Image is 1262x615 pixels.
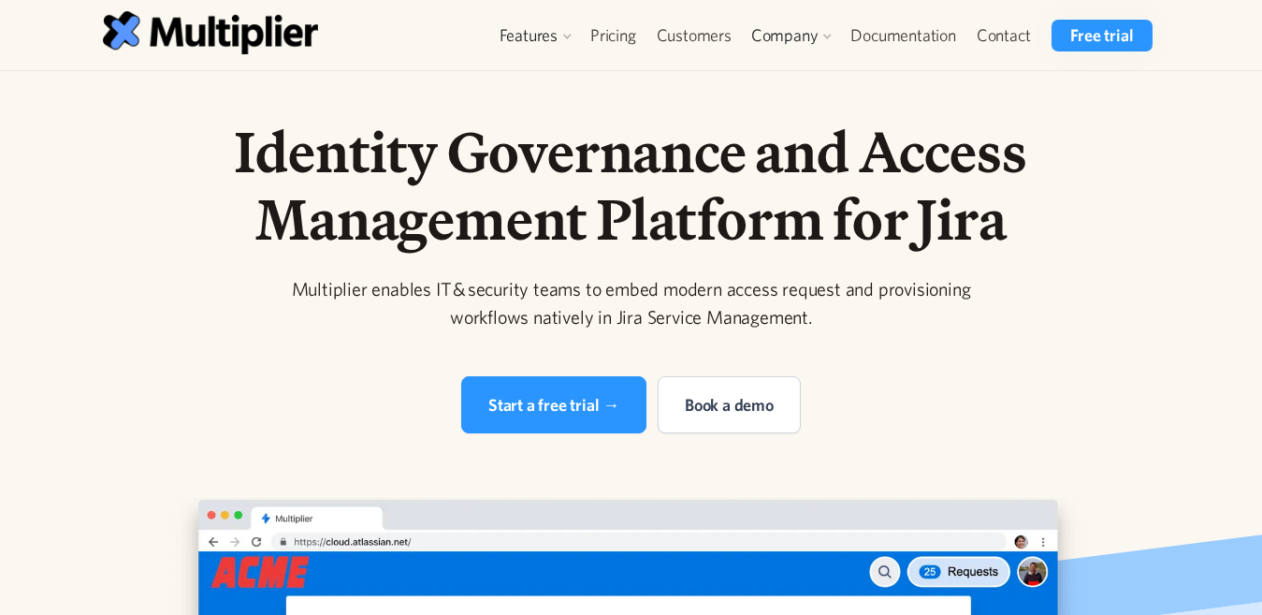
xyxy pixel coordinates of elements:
a: Start a free trial → [461,376,646,433]
div: Company [751,24,819,47]
div: Start a free trial → [488,392,619,417]
a: Customers [646,20,742,51]
a: Book a demo [658,376,801,433]
div: Features [490,20,580,51]
h1: Identity Governance and Access Management Platform for Jira [152,118,1110,253]
div: Book a demo [685,392,774,417]
div: Features [500,24,558,47]
a: Pricing [580,20,646,51]
a: Documentation [840,20,965,51]
a: Free trial [1052,20,1152,51]
div: Company [742,20,841,51]
a: Contact [966,20,1041,51]
div: Multiplier enables IT & security teams to embed modern access request and provisioning workflows ... [272,275,991,331]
